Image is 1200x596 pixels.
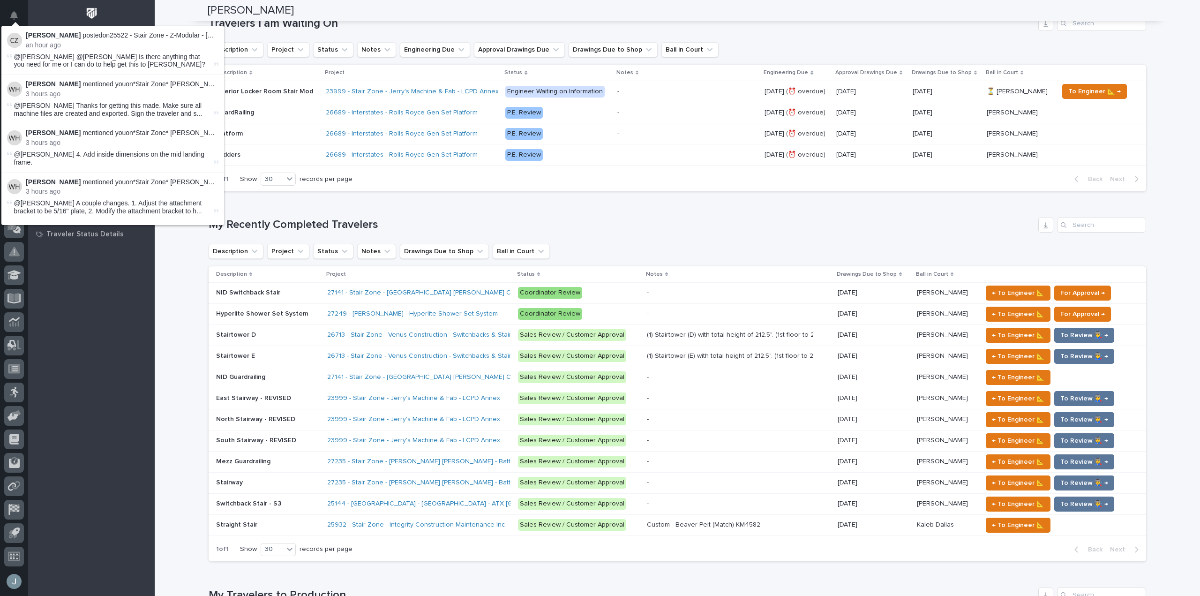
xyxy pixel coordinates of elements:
[209,303,1146,324] tr: Hyperlite Shower Set SystemHyperlite Shower Set System 27249 - [PERSON_NAME] - Hyperlite Shower S...
[518,350,626,362] div: Sales Review / Customer Approval
[1060,351,1108,362] span: To Review 👨‍🏭 →
[647,394,649,402] div: -
[986,475,1050,490] button: ← To Engineer 📐
[838,392,859,402] p: [DATE]
[216,329,258,339] p: Stairtower D
[209,472,1146,493] tr: StairwayStairway 27235 - Stair Zone - [PERSON_NAME] [PERSON_NAME] - Batting Cage Stairs Sales Rev...
[1110,545,1131,554] span: Next
[1054,328,1114,343] button: To Review 👨‍🏭 →
[1060,456,1108,468] span: To Review 👨‍🏭 →
[325,68,345,78] p: Project
[917,519,956,529] p: Kaleb Dallas
[765,107,827,117] p: [DATE] (⏰ overdue)
[836,151,905,159] p: [DATE]
[133,178,390,186] a: *Stair Zone* [PERSON_NAME] [PERSON_NAME] - Old Elevator - NID Switchback Stair
[326,269,346,279] p: Project
[216,435,298,445] p: South Stairway - REVISED
[1060,435,1108,446] span: To Review 👨‍🏭 →
[1060,309,1105,320] span: For Approval →
[1067,545,1106,554] button: Back
[917,350,970,360] p: [PERSON_NAME]
[917,308,970,318] p: [PERSON_NAME]
[327,373,666,381] a: 27141 - Stair Zone - [GEOGRAPHIC_DATA] [PERSON_NAME] Construction - [GEOGRAPHIC_DATA][PERSON_NAME]
[992,414,1044,425] span: ← To Engineer 📐
[505,128,543,140] div: P.E. Review
[209,102,1146,123] tr: GuardRailingGuardRailing 26689 - Interstates - Rolls Royce Gen Set Platform P.E. Review- [DATE] (...
[216,371,267,381] p: NID Guardrailing
[986,370,1050,385] button: ← To Engineer 📐
[838,308,859,318] p: [DATE]
[647,458,649,466] div: -
[327,479,556,487] a: 27235 - Stair Zone - [PERSON_NAME] [PERSON_NAME] - Batting Cage Stairs
[313,42,353,57] button: Status
[838,414,859,423] p: [DATE]
[986,391,1050,406] button: ← To Engineer 📐
[913,86,934,96] p: [DATE]
[216,477,245,487] p: Stairway
[518,435,626,446] div: Sales Review / Customer Approval
[216,350,257,360] p: Stairtower E
[216,519,259,529] p: Straight Stair
[987,86,1050,96] p: ⏳ [PERSON_NAME]
[12,11,24,26] div: Notifications
[838,519,859,529] p: [DATE]
[327,437,500,445] a: 23999 - Stair Zone - Jerry's Machine & Fab - LCPD Annex
[1054,286,1111,301] button: For Approval →
[261,544,284,554] div: 30
[647,500,649,508] div: -
[209,123,1146,144] tr: PlatformPlatform 26689 - Interstates - Rolls Royce Gen Set Platform P.E. Review- [DATE] (⏰ overdu...
[917,287,970,297] p: [PERSON_NAME]
[7,179,22,194] img: Wynne Hochstetler
[1060,330,1108,341] span: To Review 👨‍🏭 →
[1054,307,1111,322] button: For Approval →
[917,371,970,381] p: [PERSON_NAME]
[992,393,1044,404] span: ← To Engineer 📐
[1106,545,1146,554] button: Next
[1060,393,1108,404] span: To Review 👨‍🏭 →
[300,175,352,183] p: records per page
[917,477,970,487] p: [PERSON_NAME]
[518,329,626,341] div: Sales Review / Customer Approval
[216,498,283,508] p: Switchback Stair - S3
[267,244,309,259] button: Project
[216,287,282,297] p: NID Switchback Stair
[986,286,1050,301] button: ← To Engineer 📐
[1054,475,1114,490] button: To Review 👨‍🏭 →
[992,498,1044,510] span: ← To Engineer 📐
[765,86,827,96] p: [DATE] (⏰ overdue)
[1060,414,1108,425] span: To Review 👨‍🏭 →
[216,392,293,402] p: East Stairway - REVISED
[209,409,1146,430] tr: North Stairway - REVISEDNorth Stairway - REVISED 23999 - Stair Zone - Jerry's Machine & Fab - LCP...
[400,42,470,57] button: Engineering Due
[327,289,666,297] a: 27141 - Stair Zone - [GEOGRAPHIC_DATA] [PERSON_NAME] Construction - [GEOGRAPHIC_DATA][PERSON_NAME]
[986,68,1018,78] p: Ball in Court
[647,331,811,339] div: (1) Stairtower (D) with total height of 212.5". (1st floor to 2nd floor is 106.5" / 2nd floor to ...
[327,521,619,529] a: 25932 - Stair Zone - Integrity Construction Maintenance Inc - [GEOGRAPHIC_DATA] - Straight Stair
[209,346,1146,367] tr: Stairtower EStairtower E 26713 - Stair Zone - Venus Construction - Switchbacks & Stairtowers Sale...
[917,392,970,402] p: [PERSON_NAME]
[765,128,827,138] p: [DATE] (⏰ overdue)
[913,128,934,138] p: [DATE]
[326,109,478,117] a: 26689 - Interstates - Rolls Royce Gen Set Platform
[838,456,859,466] p: [DATE]
[209,81,1146,102] tr: Interior Locker Room Stair ModInterior Locker Room Stair Mod 23999 - Stair Zone - Jerry's Machine...
[838,435,859,445] p: [DATE]
[327,310,498,318] a: 27249 - [PERSON_NAME] - Hyperlite Shower Set System
[216,414,297,423] p: North Stairway - REVISED
[209,493,1146,514] tr: Switchback Stair - S3Switchback Stair - S3 25144 - [GEOGRAPHIC_DATA] - [GEOGRAPHIC_DATA] - ATX [G...
[14,102,212,118] span: @[PERSON_NAME] Thanks for getting this made. Make sure all machine files are created and exported...
[326,88,499,96] a: 23999 - Stair Zone - Jerry's Machine & Fab - LCPD Annex
[400,244,489,259] button: Drawings Due to Shop
[209,514,1146,536] tr: Straight StairStraight Stair 25932 - Stair Zone - Integrity Construction Maintenance Inc - [GEOGR...
[7,82,22,97] img: Wynne Hochstetler
[992,456,1044,468] span: ← To Engineer 📐
[26,139,218,147] p: 3 hours ago
[992,372,1044,383] span: ← To Engineer 📐
[26,129,218,137] p: mentioned you on :
[505,149,543,161] div: P.E. Review
[986,349,1050,364] button: ← To Engineer 📐
[26,188,218,196] p: 3 hours ago
[835,68,897,78] p: Approval Drawings Due
[209,324,1146,346] tr: Stairtower DStairtower D 26713 - Stair Zone - Venus Construction - Switchbacks & Stairtowers Sale...
[1054,412,1114,427] button: To Review 👨‍🏭 →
